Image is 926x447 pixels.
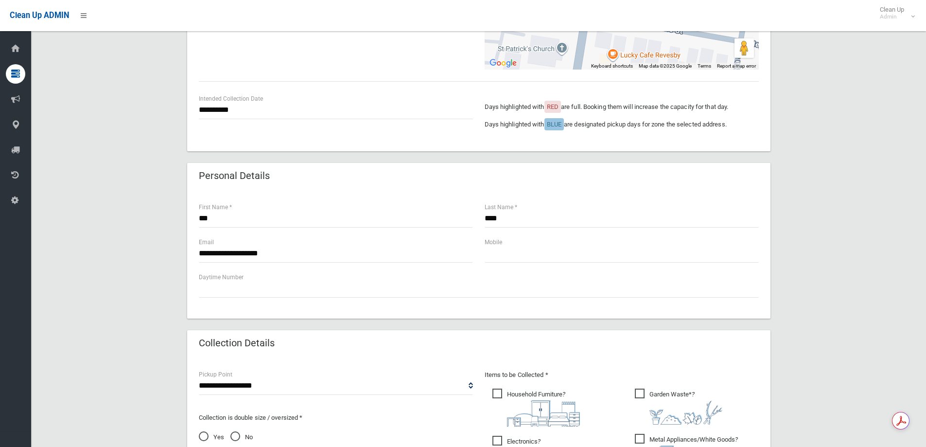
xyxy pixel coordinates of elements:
img: aa9efdbe659d29b613fca23ba79d85cb.png [507,400,580,427]
span: Household Furniture [492,389,580,427]
p: Collection is double size / oversized * [199,412,473,424]
img: Google [487,57,519,70]
i: ? [649,391,722,425]
p: Days highlighted with are full. Booking them will increase the capacity for that day. [485,101,759,113]
span: Clean Up [875,6,914,20]
a: Open this area in Google Maps (opens a new window) [487,57,519,70]
span: Yes [199,431,224,443]
span: BLUE [547,121,561,128]
header: Collection Details [187,334,286,353]
span: Map data ©2025 Google [639,63,692,69]
span: Clean Up ADMIN [10,11,69,20]
button: Keyboard shortcuts [591,63,633,70]
small: Admin [880,13,904,20]
span: No [230,431,253,443]
header: Personal Details [187,166,281,185]
span: RED [547,103,559,110]
button: Drag Pegman onto the map to open Street View [734,38,754,58]
a: Report a map error [717,63,756,69]
img: 4fd8a5c772b2c999c83690221e5242e0.png [649,400,722,425]
i: ? [507,391,580,427]
p: Days highlighted with are designated pickup days for zone the selected address. [485,119,759,130]
a: Terms [698,63,711,69]
span: Garden Waste* [635,389,722,425]
p: Items to be Collected * [485,369,759,381]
